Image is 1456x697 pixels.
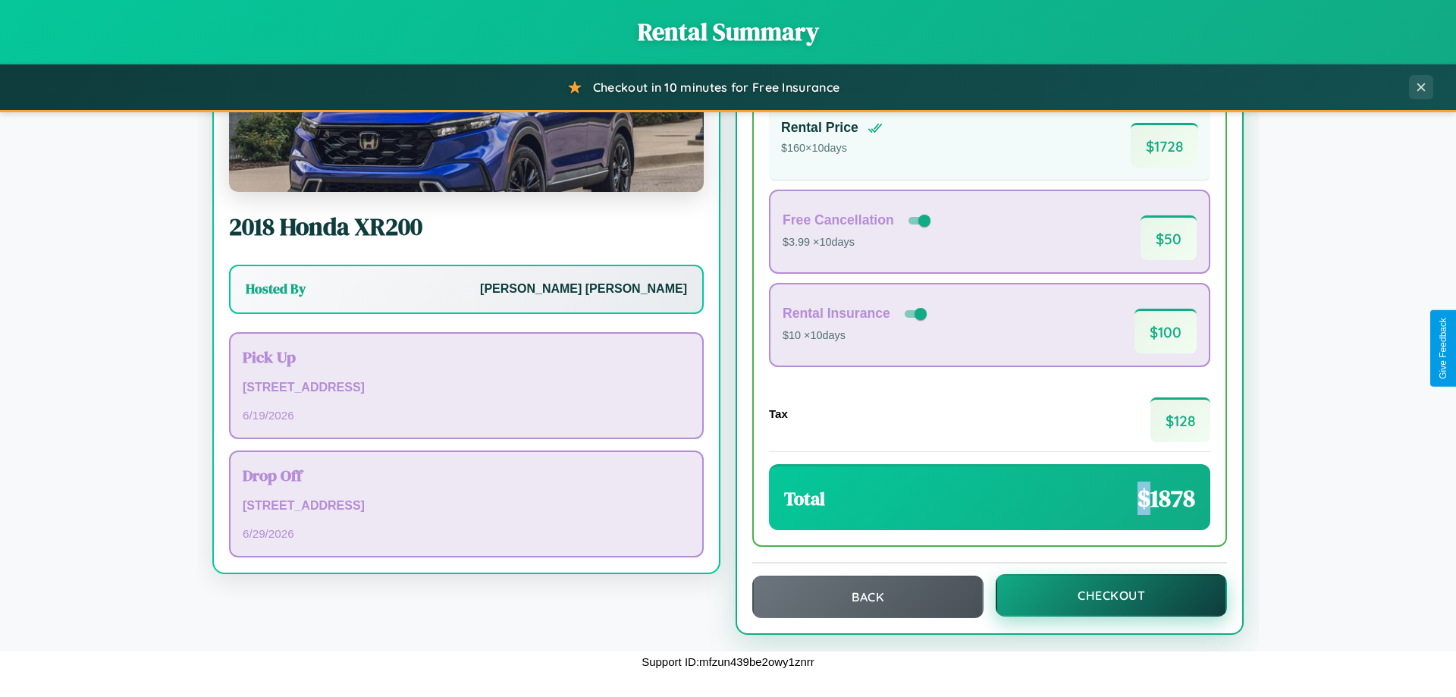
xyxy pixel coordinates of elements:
[769,407,788,420] h4: Tax
[781,120,858,136] h4: Rental Price
[593,80,839,95] span: Checkout in 10 minutes for Free Insurance
[243,464,690,486] h3: Drop Off
[783,326,930,346] p: $10 × 10 days
[642,651,814,672] p: Support ID: mfzun439be2owy1znrr
[246,280,306,298] h3: Hosted By
[229,210,704,243] h2: 2018 Honda XR200
[784,486,825,511] h3: Total
[1150,397,1210,442] span: $ 128
[783,212,894,228] h4: Free Cancellation
[1134,309,1197,353] span: $ 100
[243,523,690,544] p: 6 / 29 / 2026
[243,405,690,425] p: 6 / 19 / 2026
[1131,123,1198,168] span: $ 1728
[15,15,1441,49] h1: Rental Summary
[996,574,1227,617] button: Checkout
[480,278,687,300] p: [PERSON_NAME] [PERSON_NAME]
[781,139,883,159] p: $ 160 × 10 days
[1137,482,1195,515] span: $ 1878
[229,40,704,192] img: Honda XR200
[783,233,934,253] p: $3.99 × 10 days
[752,576,984,618] button: Back
[1141,215,1197,260] span: $ 50
[243,377,690,399] p: [STREET_ADDRESS]
[243,346,690,368] h3: Pick Up
[783,306,890,322] h4: Rental Insurance
[1438,318,1448,379] div: Give Feedback
[243,495,690,517] p: [STREET_ADDRESS]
